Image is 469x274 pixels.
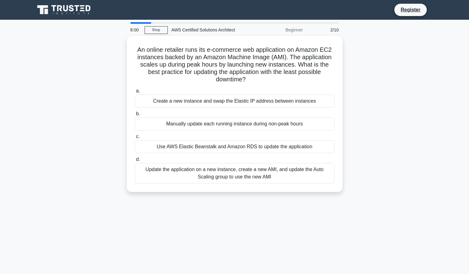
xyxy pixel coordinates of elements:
[253,24,306,36] div: Beginner
[136,134,140,139] span: c.
[168,24,253,36] div: AWS Certified Solutions Architect
[145,26,168,34] a: Stop
[127,24,145,36] div: 8:00
[135,163,335,183] div: Update the application on a new instance, create a new AMI, and update the Auto Scaling group to ...
[306,24,343,36] div: 2/10
[135,95,335,108] div: Create a new instance and swap the Elastic IP address between instances
[397,6,424,14] a: Register
[134,46,335,84] h5: An online retailer runs its e-commerce web application on Amazon EC2 instances backed by an Amazo...
[136,157,140,162] span: d.
[136,88,140,93] span: a.
[136,111,140,116] span: b.
[135,117,335,130] div: Manually update each running instance during non-peak hours
[135,140,335,153] div: Use AWS Elastic Beanstalk and Amazon RDS to update the application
